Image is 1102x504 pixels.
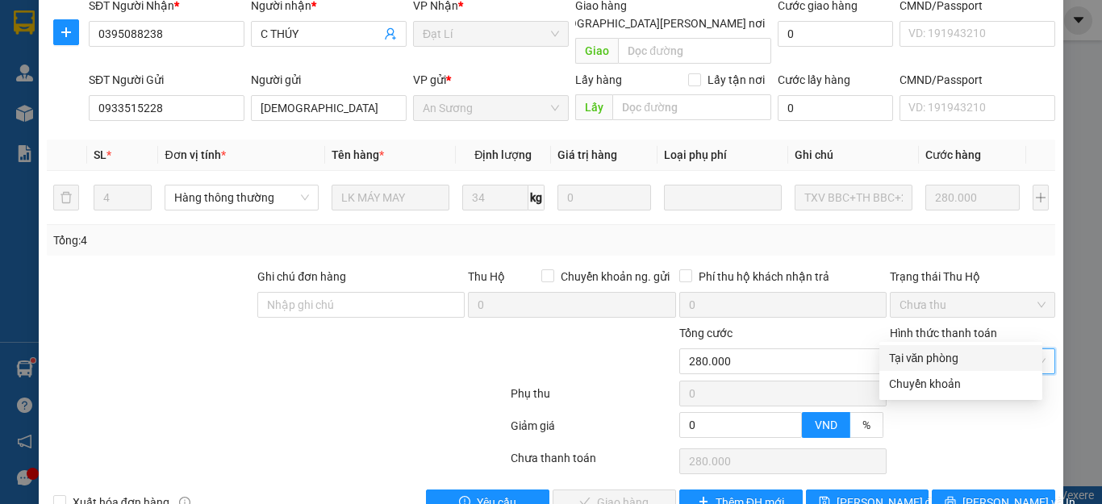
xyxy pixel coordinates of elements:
[900,293,1046,317] span: Chưa thu
[60,9,226,24] span: CTY TNHH DLVT TIẾN OANH
[618,38,771,64] input: Dọc đường
[900,71,1055,89] div: CMND/Passport
[332,148,384,161] span: Tên hàng
[257,270,346,283] label: Ghi chú đơn hàng
[575,73,622,86] span: Lấy hàng
[54,26,78,39] span: plus
[468,270,505,283] span: Thu Hộ
[778,21,893,47] input: Cước giao hàng
[6,86,65,94] span: ĐT:0935 882 082
[6,60,99,68] span: VP Gửi: [PERSON_NAME]
[35,100,207,113] span: ----------------------------------------------
[384,27,397,40] span: user-add
[528,185,545,210] span: kg
[332,185,449,210] input: VD: Bàn, Ghế
[6,10,47,51] img: logo
[925,185,1020,210] input: 0
[6,73,112,81] span: ĐC: 266 Đồng Đen, P10, Q TB
[889,349,1033,367] div: Tại văn phòng
[108,40,177,52] strong: 1900 633 614
[53,185,79,210] button: delete
[554,268,676,285] span: Chuyển khoản ng. gửi
[123,60,181,68] span: VP Nhận: Đạt Lí
[575,38,618,64] span: Giao
[413,71,569,89] div: VP gửi
[63,27,223,37] strong: NHẬN HÀNG NHANH - GIAO TỐC HÀNH
[474,148,532,161] span: Định lượng
[174,185,308,210] span: Hàng thông thường
[509,449,678,477] div: Chưa thanh toán
[778,95,893,121] input: Cước lấy hàng
[123,73,202,81] span: ĐC: QL14, Chợ Đạt Lý
[73,115,169,127] span: GỬI KHÁCH HÀNG
[509,385,678,413] div: Phụ thu
[545,15,771,32] span: [GEOGRAPHIC_DATA][PERSON_NAME] nơi
[679,327,733,339] span: Tổng cước
[94,148,106,161] span: SL
[123,86,182,94] span: ĐT: 0931 608 606
[557,185,652,210] input: 0
[165,148,225,161] span: Đơn vị tính
[423,22,559,46] span: Đạt Lí
[53,231,427,249] div: Tổng: 4
[89,71,244,89] div: SĐT Người Gửi
[509,417,678,445] div: Giảm giá
[815,419,837,431] span: VND
[788,140,919,171] th: Ghi chú
[251,71,407,89] div: Người gửi
[890,268,1055,285] div: Trạng thái Thu Hộ
[925,148,981,161] span: Cước hàng
[612,94,771,120] input: Dọc đường
[889,375,1033,393] div: Chuyển khoản
[557,148,617,161] span: Giá trị hàng
[692,268,836,285] span: Phí thu hộ khách nhận trả
[575,94,612,120] span: Lấy
[890,327,997,339] label: Hình thức thanh toán
[1033,185,1049,210] button: plus
[795,185,912,210] input: Ghi Chú
[423,96,559,120] span: An Sương
[701,71,771,89] span: Lấy tận nơi
[778,73,850,86] label: Cước lấy hàng
[862,419,870,431] span: %
[53,19,79,45] button: plus
[257,292,465,318] input: Ghi chú đơn hàng
[657,140,788,171] th: Loại phụ phí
